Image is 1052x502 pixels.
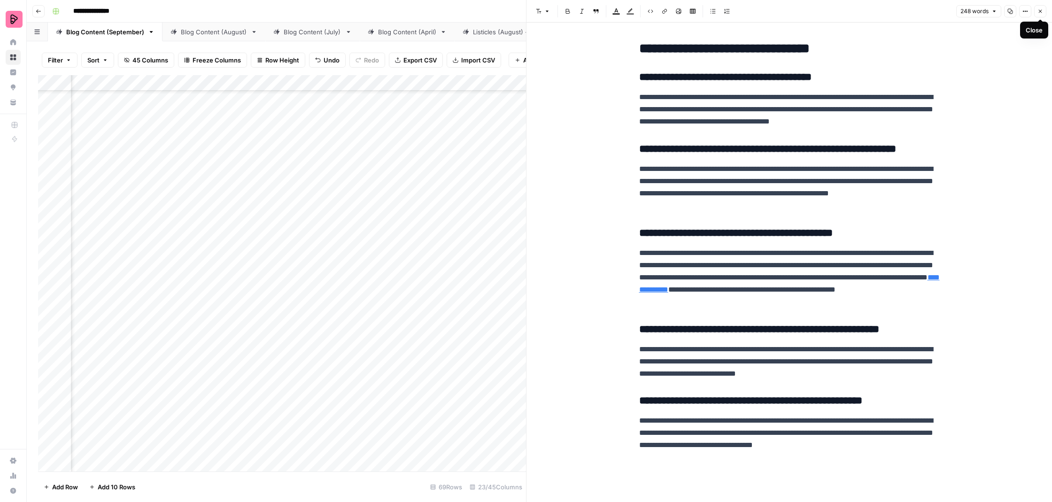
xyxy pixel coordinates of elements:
a: Listicles (August) - WIP [455,23,560,41]
a: Blog Content (April) [360,23,455,41]
span: Sort [87,55,100,65]
div: 69 Rows [426,479,466,494]
button: Import CSV [447,53,501,68]
span: Export CSV [403,55,437,65]
a: Blog Content (August) [162,23,265,41]
div: Blog Content (September) [66,27,144,37]
div: Blog Content (August) [181,27,247,37]
button: Add Row [38,479,84,494]
a: Home [6,35,21,50]
span: Add Row [52,482,78,492]
button: Add 10 Rows [84,479,141,494]
div: Listicles (August) - WIP [473,27,541,37]
button: Freeze Columns [178,53,247,68]
a: Blog Content (July) [265,23,360,41]
div: Close [1026,25,1043,35]
a: Settings [6,453,21,468]
a: Insights [6,65,21,80]
span: 248 words [960,7,989,15]
button: 248 words [956,5,1001,17]
button: Sort [81,53,114,68]
a: Opportunities [6,80,21,95]
button: Redo [349,53,385,68]
span: Freeze Columns [193,55,241,65]
span: Undo [324,55,340,65]
span: Add 10 Rows [98,482,135,492]
span: 45 Columns [132,55,168,65]
span: Row Height [265,55,299,65]
div: Blog Content (July) [284,27,341,37]
img: Preply Logo [6,11,23,28]
div: Blog Content (April) [378,27,436,37]
span: Import CSV [461,55,495,65]
button: Export CSV [389,53,443,68]
span: Filter [48,55,63,65]
a: Your Data [6,95,21,110]
a: Usage [6,468,21,483]
button: Filter [42,53,77,68]
button: Workspace: Preply [6,8,21,31]
a: Blog Content (September) [48,23,162,41]
button: Undo [309,53,346,68]
button: Row Height [251,53,305,68]
button: Help + Support [6,483,21,498]
div: 23/45 Columns [466,479,526,494]
span: Redo [364,55,379,65]
a: Browse [6,50,21,65]
button: 45 Columns [118,53,174,68]
button: Add Column [509,53,565,68]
